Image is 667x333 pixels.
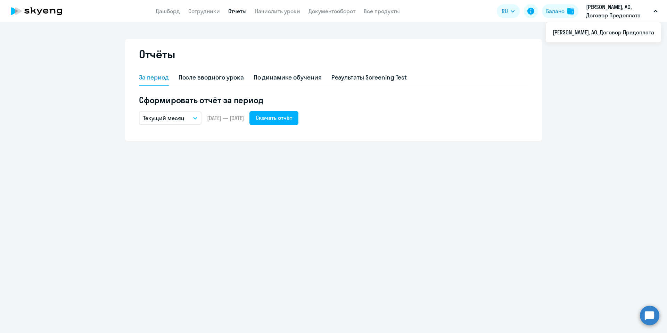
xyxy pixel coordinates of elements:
[583,3,661,19] button: [PERSON_NAME], АО, Договор Предоплата
[188,8,220,15] a: Сотрудники
[546,22,661,42] ul: RU
[139,111,201,125] button: Текущий месяц
[156,8,180,15] a: Дашборд
[502,7,508,15] span: RU
[586,3,651,19] p: [PERSON_NAME], АО, Договор Предоплата
[228,8,247,15] a: Отчеты
[364,8,400,15] a: Все продукты
[254,73,322,82] div: По динамике обучения
[255,8,300,15] a: Начислить уроки
[256,114,292,122] div: Скачать отчёт
[139,94,528,106] h5: Сформировать отчёт за период
[249,111,298,125] button: Скачать отчёт
[139,73,169,82] div: За период
[542,4,578,18] button: Балансbalance
[207,114,244,122] span: [DATE] — [DATE]
[331,73,407,82] div: Результаты Screening Test
[546,7,565,15] div: Баланс
[497,4,520,18] button: RU
[143,114,184,122] p: Текущий месяц
[567,8,574,15] img: balance
[179,73,244,82] div: После вводного урока
[308,8,355,15] a: Документооборот
[139,47,175,61] h2: Отчёты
